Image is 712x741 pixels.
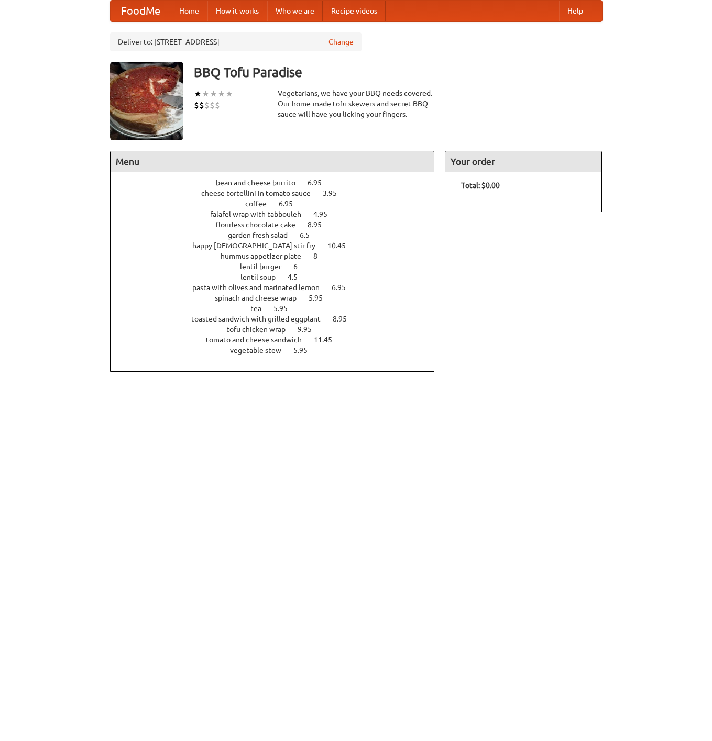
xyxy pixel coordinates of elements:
[192,283,330,292] span: pasta with olives and marinated lemon
[240,273,286,281] span: lentil soup
[279,200,303,208] span: 6.95
[210,99,215,111] li: $
[210,88,217,99] li: ★
[240,262,292,271] span: lentil burger
[308,220,332,229] span: 8.95
[300,231,320,239] span: 6.5
[313,252,328,260] span: 8
[298,325,322,334] span: 9.95
[327,241,356,250] span: 10.45
[228,231,298,239] span: garden fresh salad
[194,99,199,111] li: $
[192,241,326,250] span: happy [DEMOGRAPHIC_DATA] stir fry
[293,262,308,271] span: 6
[221,252,312,260] span: hummus appetizer plate
[191,315,331,323] span: toasted sandwich with grilled eggplant
[171,1,207,21] a: Home
[323,189,347,197] span: 3.95
[201,189,321,197] span: cheese tortellini in tomato sauce
[278,88,435,119] div: Vegetarians, we have your BBQ needs covered. Our home-made tofu skewers and secret BBQ sauce will...
[308,179,332,187] span: 6.95
[191,315,366,323] a: toasted sandwich with grilled eggplant 8.95
[250,304,272,313] span: tea
[210,210,312,218] span: falafel wrap with tabbouleh
[250,304,307,313] a: tea 5.95
[215,294,307,302] span: spinach and cheese wrap
[328,37,354,47] a: Change
[215,294,342,302] a: spinach and cheese wrap 5.95
[314,336,343,344] span: 11.45
[206,336,352,344] a: tomato and cheese sandwich 11.45
[221,252,337,260] a: hummus appetizer plate 8
[216,220,306,229] span: flourless chocolate cake
[333,315,357,323] span: 8.95
[207,1,267,21] a: How it works
[228,231,329,239] a: garden fresh salad 6.5
[230,346,327,355] a: vegetable stew 5.95
[216,179,341,187] a: bean and cheese burrito 6.95
[202,88,210,99] li: ★
[293,346,318,355] span: 5.95
[288,273,308,281] span: 4.5
[226,325,296,334] span: tofu chicken wrap
[192,283,365,292] a: pasta with olives and marinated lemon 6.95
[215,99,220,111] li: $
[245,200,312,208] a: coffee 6.95
[206,336,312,344] span: tomato and cheese sandwich
[225,88,233,99] li: ★
[216,220,341,229] a: flourless chocolate cake 8.95
[273,304,298,313] span: 5.95
[313,210,338,218] span: 4.95
[332,283,356,292] span: 6.95
[111,1,171,21] a: FoodMe
[559,1,591,21] a: Help
[194,88,202,99] li: ★
[110,62,183,140] img: angular.jpg
[217,88,225,99] li: ★
[204,99,210,111] li: $
[192,241,365,250] a: happy [DEMOGRAPHIC_DATA] stir fry 10.45
[267,1,323,21] a: Who we are
[309,294,333,302] span: 5.95
[199,99,204,111] li: $
[445,151,601,172] h4: Your order
[461,181,500,190] b: Total: $0.00
[111,151,434,172] h4: Menu
[194,62,603,83] h3: BBQ Tofu Paradise
[240,262,317,271] a: lentil burger 6
[323,1,386,21] a: Recipe videos
[201,189,356,197] a: cheese tortellini in tomato sauce 3.95
[210,210,347,218] a: falafel wrap with tabbouleh 4.95
[216,179,306,187] span: bean and cheese burrito
[110,32,362,51] div: Deliver to: [STREET_ADDRESS]
[226,325,331,334] a: tofu chicken wrap 9.95
[230,346,292,355] span: vegetable stew
[245,200,277,208] span: coffee
[240,273,317,281] a: lentil soup 4.5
